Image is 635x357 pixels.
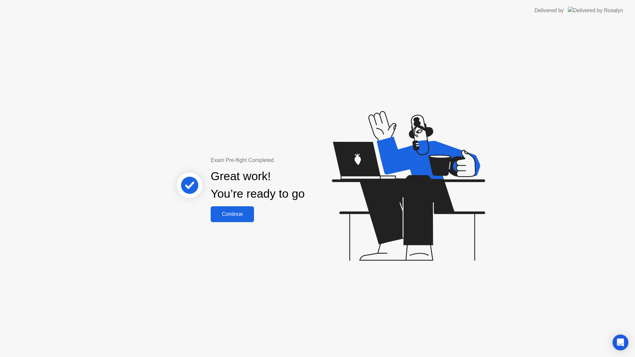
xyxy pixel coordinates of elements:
div: Delivered by [534,7,564,15]
button: Continue [211,206,254,222]
div: Open Intercom Messenger [613,335,628,350]
img: Delivered by Rosalyn [568,7,623,14]
div: Exam Pre-flight Completed [211,156,347,164]
div: Continue [213,211,252,217]
div: Great work! You’re ready to go [211,168,305,203]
